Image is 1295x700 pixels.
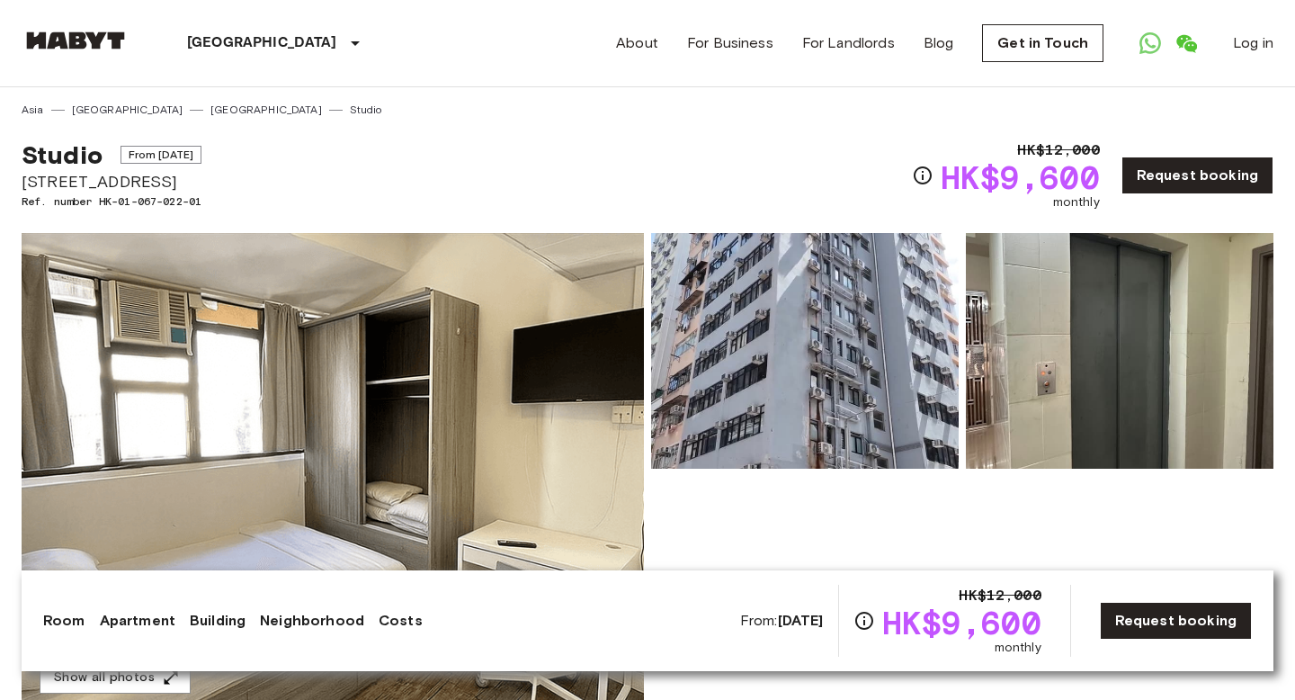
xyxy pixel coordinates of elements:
[72,102,183,118] a: [GEOGRAPHIC_DATA]
[1132,25,1168,61] a: Open WhatsApp
[22,193,201,210] span: Ref. number HK-01-067-022-01
[1121,157,1273,194] a: Request booking
[616,32,658,54] a: About
[982,24,1103,62] a: Get in Touch
[912,165,933,186] svg: Check cost overview for full price breakdown. Please note that discounts apply to new joiners onl...
[100,610,175,632] a: Apartment
[43,610,85,632] a: Room
[22,139,103,170] span: Studio
[121,146,202,164] span: From [DATE]
[350,102,382,118] a: Studio
[22,102,44,118] a: Asia
[882,606,1041,639] span: HK$9,600
[187,32,337,54] p: [GEOGRAPHIC_DATA]
[966,233,1273,469] img: Picture of unit HK-01-067-022-01
[778,612,824,629] b: [DATE]
[651,233,959,469] img: Picture of unit HK-01-067-022-01
[22,31,129,49] img: Habyt
[190,610,246,632] a: Building
[802,32,895,54] a: For Landlords
[1168,25,1204,61] a: Open WeChat
[210,102,322,118] a: [GEOGRAPHIC_DATA]
[924,32,954,54] a: Blog
[687,32,773,54] a: For Business
[40,661,191,695] button: Show all photos
[379,610,423,632] a: Costs
[941,161,1100,193] span: HK$9,600
[1053,193,1100,211] span: monthly
[22,170,201,193] span: [STREET_ADDRESS]
[995,639,1041,657] span: monthly
[853,610,875,632] svg: Check cost overview for full price breakdown. Please note that discounts apply to new joiners onl...
[1233,32,1273,54] a: Log in
[740,611,824,631] span: From:
[959,585,1040,606] span: HK$12,000
[1017,139,1099,161] span: HK$12,000
[1100,602,1252,640] a: Request booking
[260,610,364,632] a: Neighborhood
